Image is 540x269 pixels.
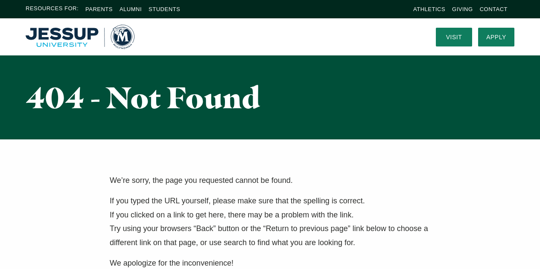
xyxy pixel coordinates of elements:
a: Apply [478,28,514,46]
a: Athletics [413,6,445,12]
p: We’re sorry, the page you requested cannot be found. [110,174,430,187]
a: Students [149,6,180,12]
p: If you typed the URL yourself, please make sure that the spelling is correct. If you clicked on a... [110,194,430,249]
a: Home [26,25,134,49]
span: Resources For: [26,4,79,14]
img: Multnomah University Logo [26,25,134,49]
a: Contact [480,6,508,12]
h1: 404 - Not Found [26,81,346,114]
a: Giving [452,6,473,12]
a: Alumni [120,6,142,12]
a: Visit [436,28,472,46]
a: Parents [85,6,113,12]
